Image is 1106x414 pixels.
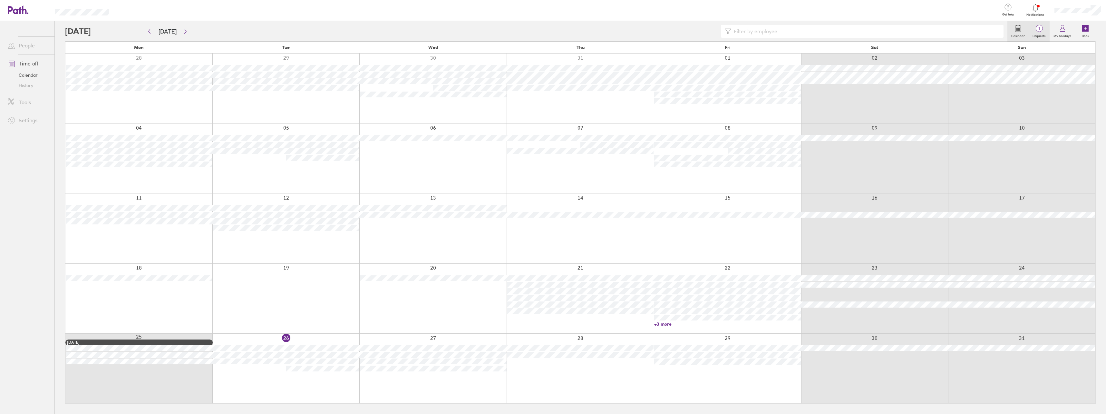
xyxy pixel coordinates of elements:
label: Book [1078,32,1093,38]
a: 1Requests [1029,21,1050,42]
span: 1 [1029,26,1050,31]
span: Thu [577,45,585,50]
span: Sun [1018,45,1026,50]
a: Notifications [1025,3,1046,17]
label: Requests [1029,32,1050,38]
a: People [3,39,54,52]
label: Calendar [1007,32,1029,38]
span: Notifications [1025,13,1046,17]
a: +3 more [654,321,801,327]
span: Mon [134,45,144,50]
span: Fri [725,45,731,50]
span: Sat [871,45,878,50]
a: Calendar [1007,21,1029,42]
a: Time off [3,57,54,70]
a: Settings [3,114,54,127]
span: Get help [998,13,1019,16]
span: Wed [428,45,438,50]
button: [DATE] [153,26,182,37]
div: [DATE] [67,340,211,345]
a: Tools [3,96,54,109]
span: Tue [282,45,290,50]
a: Calendar [3,70,54,80]
input: Filter by employee [731,25,1000,37]
label: My holidays [1050,32,1075,38]
a: My holidays [1050,21,1075,42]
a: Book [1075,21,1096,42]
a: History [3,80,54,91]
